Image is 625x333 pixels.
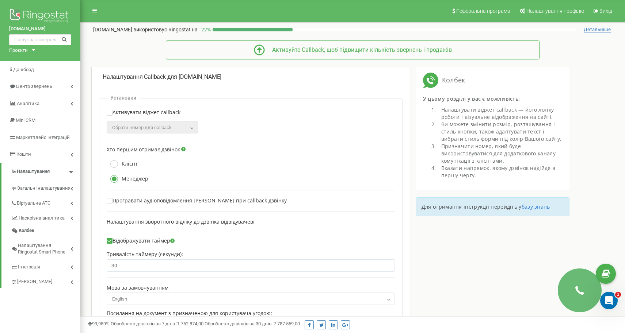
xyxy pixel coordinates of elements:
[18,242,70,256] span: Налаштування Ringostat Smart Phone
[107,238,175,244] label: Відображувати таймер
[438,143,562,164] li: Призначити номер, який буде використовуватися для додаткового каналу комунікації з клієнтами.
[17,101,39,106] span: Аналiтика
[522,203,550,210] a: базу знань
[423,95,562,106] div: У цьому розділі у вас є можливість:
[18,264,40,271] span: Інтеграція
[107,175,148,183] label: Менеджер
[107,198,287,204] label: Програвати аудіоповідомлення [PERSON_NAME] при callback дзвінку
[111,321,203,326] span: Оброблено дзвінків за 7 днів :
[17,200,50,207] span: Віртуальна АТС
[17,169,50,174] span: Налаштування
[107,285,168,291] label: Мова за замовчуванням
[107,293,395,305] span: English
[9,47,28,54] div: Проєкти
[11,195,80,210] a: Віртуальна АТС
[16,151,31,157] span: Кошти
[19,215,65,222] span: Наскрізна аналітика
[107,251,183,258] label: Тривалість таймеру (секунди):
[107,310,272,317] label: Посилання на документ з призначеною для користувача угодою:
[13,67,34,72] span: Дашборд
[17,278,52,285] span: [PERSON_NAME]
[11,259,80,274] a: Інтеграція
[11,210,80,225] a: Наскрізна аналітика
[1,163,80,180] a: Налаштування
[107,219,255,225] label: Налаштування зворотного відліку до дзвінка відвідувачеві
[103,73,399,81] div: Налаштування Callback для [DOMAIN_NAME]
[112,125,172,130] span: Обрати номер для сallback
[11,237,80,259] a: Налаштування Ringostat Smart Phone
[274,321,300,326] u: 7 787 559,00
[438,75,465,85] span: Колбек
[9,26,71,32] a: [DOMAIN_NAME]
[19,227,34,234] span: Колбек
[526,8,584,14] span: Налаштування профілю
[16,117,35,123] span: Mini CRM
[16,135,70,140] span: Маркетплейс інтеграцій
[107,147,180,153] label: Хто першим отримає дзвінок
[109,294,392,304] span: English
[16,84,52,89] span: Центр звернень
[107,160,138,168] label: Клієнт
[438,164,562,179] li: Вказати напрямок, якому дзвінок надійде в першу чергу.
[9,34,71,45] input: Пошук за номером
[9,7,71,26] img: Ringostat logo
[205,321,300,326] span: Оброблено дзвінків за 30 днів :
[177,321,203,326] u: 1 752 874,00
[599,8,612,14] span: Вихід
[438,121,562,143] li: Ви можете змінити розмір, розташування і стиль кнопки, також адаптувати текст і вибрати стиль фор...
[133,27,198,32] span: використовує Ringostat на
[107,259,395,272] input: Тривалість таймеру (секунди)
[11,180,80,195] a: Загальні налаштування
[107,109,180,119] label: Активувати віджет callback
[11,273,80,288] a: [PERSON_NAME]
[456,8,510,14] span: Реферальна програма
[88,321,110,326] span: 99,989%
[438,106,562,121] li: Налаштувати віджет callback — його логіку роботи і візуальне відображення на сайті.
[198,26,213,33] p: 22 %
[110,95,136,101] p: Установки
[93,26,198,33] p: [DOMAIN_NAME]
[17,185,70,192] span: Загальні налаштування
[584,27,611,32] span: Детальніше
[422,203,564,210] p: Для отримання інструкції перейдіть у
[615,292,621,298] span: 1
[11,224,80,237] a: Колбек
[600,292,618,309] iframe: Intercom live chat
[265,46,452,54] div: Активуйте Callback, щоб підвищити кількість звернень і продажів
